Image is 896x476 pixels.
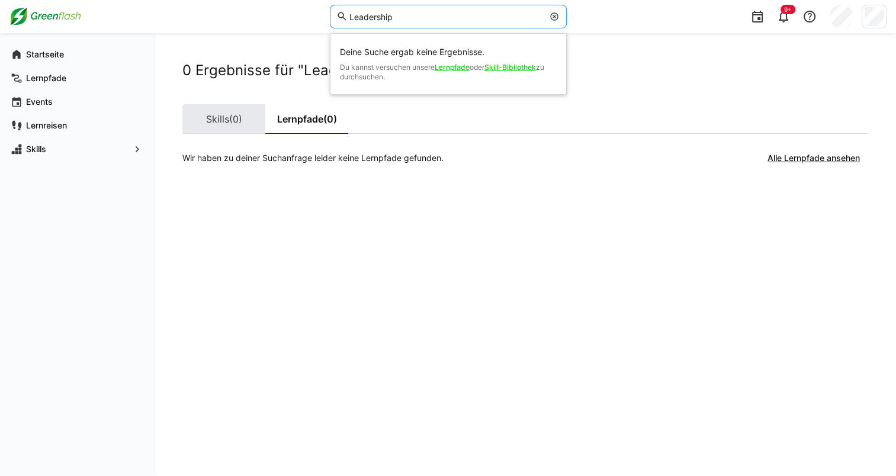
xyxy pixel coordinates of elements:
span: Alle Lernpfade ansehen [766,152,862,164]
span: zu durchsuchen. [340,63,544,81]
span: oder [470,63,484,72]
a: Lernpfade [435,63,470,72]
a: Skill-Bibliothek [484,63,536,72]
span: Du kannst versuchen unsere [340,63,435,72]
span: 9+ [784,6,792,13]
a: Lernpfade(0) [265,104,348,134]
input: Skills und Lernpfade durchsuchen… [348,11,543,22]
p: Wir haben zu deiner Suchanfrage leider keine Lernpfade gefunden. [182,152,444,164]
span: (0) [323,114,337,124]
button: Alle Lernpfade ansehen [760,146,868,170]
span: Deine Suche ergab keine Ergebnisse. [340,46,557,58]
a: Skills(0) [182,104,265,134]
h2: 0 Ergebnisse für "Leadership" [182,62,868,79]
span: (0) [229,114,242,124]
